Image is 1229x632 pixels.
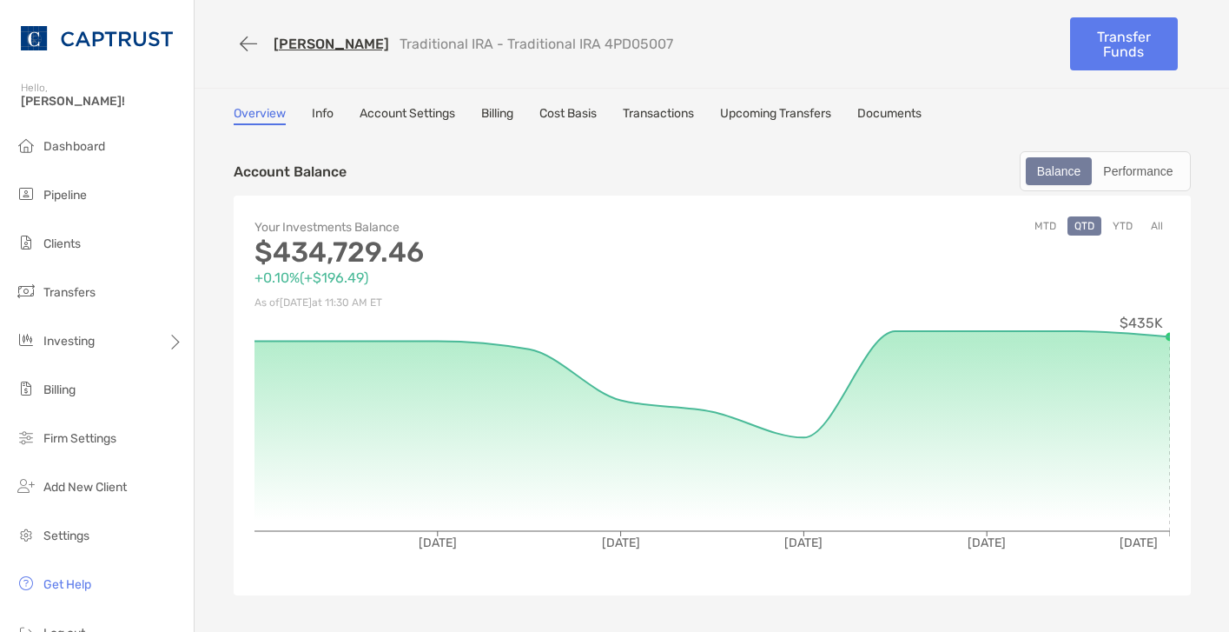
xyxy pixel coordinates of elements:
[16,524,36,545] img: settings icon
[1144,216,1170,236] button: All
[16,427,36,448] img: firm-settings icon
[16,476,36,496] img: add_new_client icon
[1020,151,1191,191] div: segmented control
[254,292,712,314] p: As of [DATE] at 11:30 AM ET
[16,232,36,253] img: clients icon
[1094,159,1182,183] div: Performance
[312,106,334,125] a: Info
[43,431,116,446] span: Firm Settings
[254,242,712,263] p: $434,729.46
[274,36,389,52] a: [PERSON_NAME]
[601,536,639,550] tspan: [DATE]
[43,480,127,495] span: Add New Client
[43,577,91,592] span: Get Help
[539,106,597,125] a: Cost Basis
[43,236,81,251] span: Clients
[16,329,36,350] img: investing icon
[1067,216,1101,236] button: QTD
[1120,315,1163,331] tspan: $435K
[254,267,712,289] p: +0.10% ( +$196.49 )
[16,573,36,594] img: get-help icon
[720,106,831,125] a: Upcoming Transfers
[1119,536,1157,550] tspan: [DATE]
[481,106,513,125] a: Billing
[857,106,922,125] a: Documents
[16,378,36,399] img: billing icon
[1027,159,1091,183] div: Balance
[1106,216,1140,236] button: YTD
[43,188,87,203] span: Pipeline
[400,36,673,52] p: Traditional IRA - Traditional IRA 4PD05007
[43,334,95,349] span: Investing
[16,183,36,204] img: pipeline icon
[623,106,694,125] a: Transactions
[43,529,89,543] span: Settings
[16,281,36,302] img: transfers icon
[1070,17,1178,70] a: Transfer Funds
[16,135,36,156] img: dashboard icon
[234,161,347,183] p: Account Balance
[21,94,183,109] span: [PERSON_NAME]!
[784,536,823,550] tspan: [DATE]
[360,106,455,125] a: Account Settings
[43,139,105,154] span: Dashboard
[968,536,1006,550] tspan: [DATE]
[234,106,286,125] a: Overview
[254,216,712,238] p: Your Investments Balance
[43,285,96,300] span: Transfers
[43,383,76,397] span: Billing
[1027,216,1063,236] button: MTD
[418,536,456,550] tspan: [DATE]
[21,7,173,70] img: CAPTRUST Logo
